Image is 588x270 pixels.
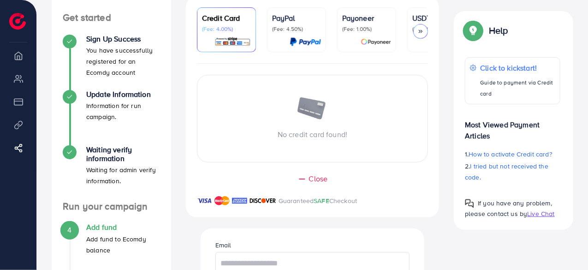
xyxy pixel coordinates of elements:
p: 2. [465,161,560,183]
img: Popup guide [465,22,481,39]
p: (Fee: 4.50%) [272,25,321,33]
li: Update Information [52,90,171,145]
img: brand [197,195,212,206]
p: Payoneer [342,12,391,24]
label: Email [215,240,232,250]
span: 4 [67,225,71,235]
img: card [290,36,321,47]
p: (Fee: 1.00%) [342,25,391,33]
img: brand [232,195,247,206]
p: Guide to payment via Credit card [480,77,555,99]
p: Information for run campaign. [86,100,160,122]
h4: Add fund [86,223,160,232]
p: Most Viewed Payment Articles [465,112,560,141]
img: logo [9,13,26,30]
img: Popup guide [465,199,474,208]
p: Guaranteed Checkout [279,195,357,206]
h4: Sign Up Success [86,35,160,43]
p: Waiting for admin verify information. [86,164,160,186]
img: image [297,97,329,121]
span: I tried but not received the code. [465,162,548,182]
h4: Get started [52,12,171,24]
img: card [361,36,391,47]
li: Sign Up Success [52,35,171,90]
img: brand [214,195,230,206]
h4: Waiting verify information [86,145,160,163]
p: 1. [465,149,560,160]
span: SAFE [314,196,329,205]
iframe: Chat [549,228,581,263]
p: (Fee: 0.00%) [412,25,461,33]
span: Live Chat [527,209,554,218]
p: Help [489,25,508,36]
span: Close [309,174,328,184]
p: USDT [412,12,461,24]
span: How to activate Credit card? [469,150,552,159]
img: brand [249,195,276,206]
p: Credit Card [202,12,251,24]
p: No credit card found! [197,129,428,140]
li: Waiting verify information [52,145,171,201]
p: (Fee: 4.00%) [202,25,251,33]
span: If you have any problem, please contact us by [465,198,552,218]
p: PayPal [272,12,321,24]
h4: Update Information [86,90,160,99]
p: Add fund to Ecomdy balance [86,234,160,256]
h4: Run your campaign [52,201,171,212]
p: You have successfully registered for an Ecomdy account [86,45,160,78]
img: card [214,36,251,47]
p: Click to kickstart! [480,62,555,73]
